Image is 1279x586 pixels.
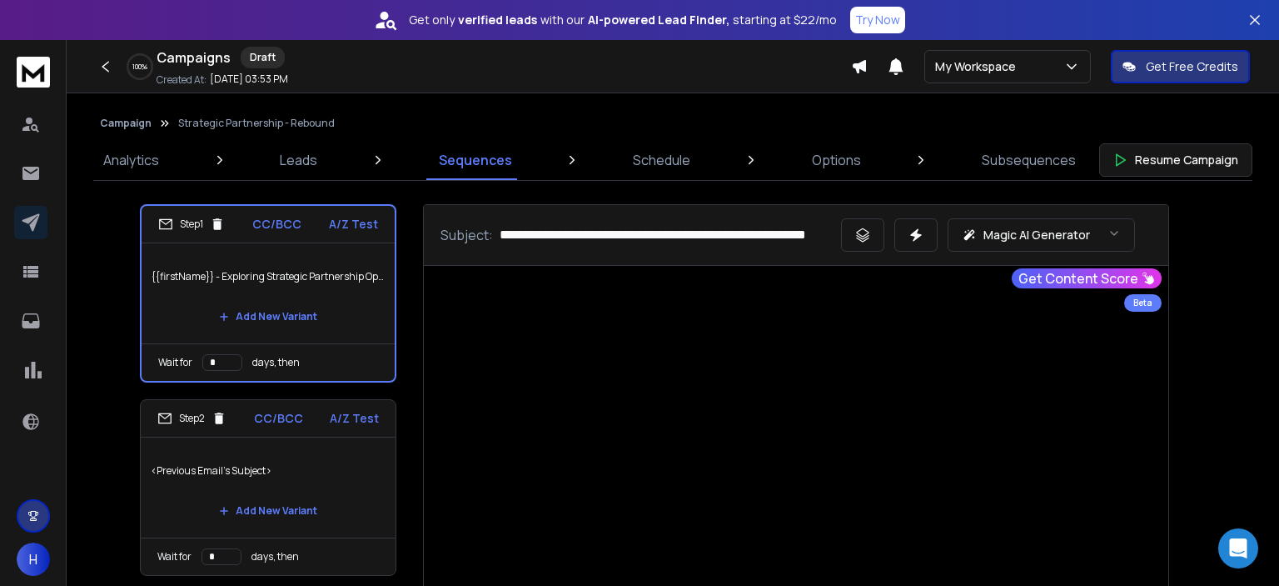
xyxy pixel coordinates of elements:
p: Wait for [157,550,192,563]
div: Step 2 [157,411,226,426]
button: Get Content Score [1012,268,1162,288]
strong: verified leads [458,12,537,28]
li: Step1CC/BCCA/Z Test{{firstName}} - Exploring Strategic Partnership OpportunitiesAdd New VariantWa... [140,204,396,383]
a: Leads [270,140,327,180]
button: H [17,543,50,576]
p: Leads [280,150,317,170]
div: Step 1 [158,217,225,232]
p: A/Z Test [329,216,378,233]
button: Resume Campaign [1099,143,1252,177]
p: days, then [252,356,300,369]
a: Options [802,140,871,180]
strong: AI-powered Lead Finder, [588,12,729,28]
a: Subsequences [972,140,1086,180]
div: Draft [241,47,285,68]
p: 100 % [132,62,147,72]
h1: Campaigns [157,48,231,68]
li: Step2CC/BCCA/Z Test<Previous Email's Subject>Add New VariantWait fordays, then [140,399,396,576]
button: Magic AI Generator [948,218,1135,252]
button: Add New Variant [206,494,331,528]
button: Campaign [100,117,152,130]
a: Schedule [623,140,700,180]
img: logo [17,57,50,88]
p: Strategic Partnership - Rebound [178,117,335,130]
p: Try Now [855,12,900,28]
p: Options [812,150,861,170]
button: Get Free Credits [1111,50,1250,83]
p: Subject: [440,225,493,245]
p: Wait for [158,356,192,369]
p: <Previous Email's Subject> [151,448,386,494]
p: days, then [251,550,299,563]
p: Subsequences [982,150,1076,170]
button: Add New Variant [206,300,331,333]
p: Get Free Credits [1146,58,1238,75]
p: Get only with our starting at $22/mo [409,12,837,28]
p: A/Z Test [330,410,379,427]
p: Magic AI Generator [983,227,1090,243]
p: Created At: [157,73,207,87]
p: [DATE] 03:53 PM [210,73,288,86]
p: Schedule [633,150,690,170]
a: Sequences [429,140,522,180]
button: Try Now [850,7,905,33]
p: CC/BCC [254,410,303,427]
div: Open Intercom Messenger [1218,528,1258,568]
div: Beta [1124,294,1162,312]
p: CC/BCC [252,216,301,233]
a: Analytics [93,140,169,180]
p: Analytics [103,150,159,170]
p: {{firstName}} - Exploring Strategic Partnership Opportunities [152,253,385,300]
p: My Workspace [935,58,1023,75]
p: Sequences [439,150,512,170]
